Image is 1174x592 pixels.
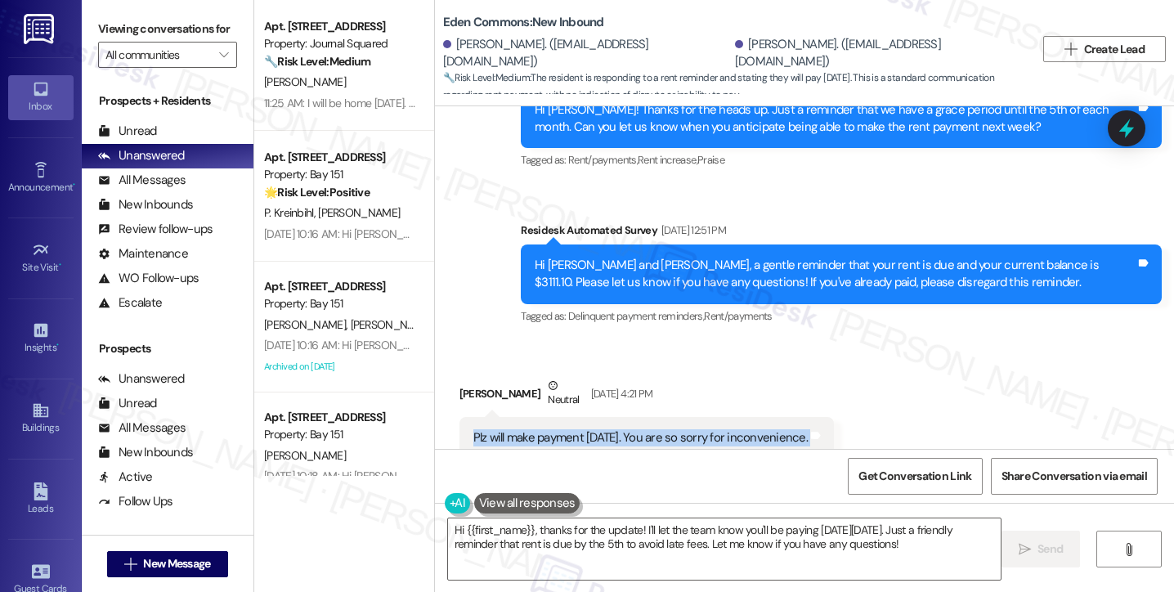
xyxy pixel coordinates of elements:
div: Plz will make payment [DATE]. You are so sorry for inconvenience. [473,429,808,446]
span: Share Conversation via email [1001,468,1147,485]
span: Rent/payments [704,309,773,323]
div: [PERSON_NAME]. ([EMAIL_ADDRESS][DOMAIN_NAME]) [735,36,1023,71]
div: Hi [PERSON_NAME]! Thanks for the heads up. Just a reminder that we have a grace period until the ... [535,101,1136,137]
div: Residesk Automated Survey [521,222,1162,244]
a: Buildings [8,397,74,441]
span: [PERSON_NAME] [264,448,346,463]
span: Get Conversation Link [858,468,971,485]
div: WO Follow-ups [98,270,199,287]
span: Rent/payments , [568,153,638,167]
div: Unread [98,123,157,140]
label: Viewing conversations for [98,16,237,42]
div: 11:25 AM: I will be home [DATE]. And I prefer not to give permission to enter when I am not at ho... [264,96,949,110]
div: Review follow-ups [98,221,213,238]
b: Eden Commons: New Inbound [443,14,604,31]
span: : The resident is responding to a rent reminder and stating they will pay [DATE]. This is a stand... [443,70,1035,105]
a: Insights • [8,316,74,361]
span: Create Lead [1084,41,1145,58]
a: Inbox [8,75,74,119]
span: New Message [143,555,210,572]
a: Leads [8,478,74,522]
div: Property: Journal Squared [264,35,415,52]
div: Apt. [STREET_ADDRESS] [264,18,415,35]
button: Create Lead [1043,36,1166,62]
span: Rent increase , [638,153,697,167]
div: Tagged as: [521,304,1162,328]
button: Share Conversation via email [991,458,1158,495]
div: Prospects [82,340,253,357]
strong: 🔧 Risk Level: Medium [264,54,370,69]
button: Send [1001,531,1081,567]
div: New Inbounds [98,196,193,213]
span: Delinquent payment reminders , [568,309,704,323]
i:  [1064,43,1077,56]
div: Property: Bay 151 [264,426,415,443]
div: [PERSON_NAME] [459,377,834,417]
div: [DATE] 12:51 PM [657,222,726,239]
div: Tagged as: [521,148,1162,172]
i:  [1019,543,1031,556]
div: Property: Bay 151 [264,295,415,312]
span: P. Kreinbihl [264,205,318,220]
div: Maintenance [98,245,188,262]
div: Apt. [STREET_ADDRESS] [264,278,415,295]
strong: 🌟 Risk Level: Positive [264,185,370,200]
span: [PERSON_NAME] [350,317,432,332]
span: [PERSON_NAME] [264,74,346,89]
div: Apt. [STREET_ADDRESS] [264,149,415,166]
i:  [219,48,228,61]
div: Hi [PERSON_NAME] and [PERSON_NAME], a gentle reminder that your rent is due and your current bala... [535,257,1136,292]
span: • [56,339,59,351]
div: Follow Ups [98,493,173,510]
div: Unread [98,395,157,412]
i:  [124,558,137,571]
div: All Messages [98,419,186,437]
div: Prospects + Residents [82,92,253,110]
div: Unanswered [98,370,185,388]
span: Send [1037,540,1063,558]
a: Site Visit • [8,236,74,280]
span: [PERSON_NAME] [264,317,351,332]
textarea: Hi {{first_name}}, thanks for the update! I'll let the team know you'll be paying [DATE][DATE]. J... [448,518,1001,580]
span: Praise [697,153,724,167]
div: [PERSON_NAME]. ([EMAIL_ADDRESS][DOMAIN_NAME]) [443,36,731,71]
i:  [1122,543,1135,556]
button: New Message [107,551,228,577]
div: [DATE] 4:21 PM [587,385,653,402]
strong: 🔧 Risk Level: Medium [443,71,530,84]
div: Unanswered [98,147,185,164]
div: Archived on [DATE] [262,357,417,377]
div: Property: Bay 151 [264,166,415,183]
img: ResiDesk Logo [24,14,57,44]
span: • [59,259,61,271]
div: New Inbounds [98,444,193,461]
span: • [73,179,75,191]
div: Escalate [98,294,162,312]
button: Get Conversation Link [848,458,982,495]
div: Apt. [STREET_ADDRESS] [264,409,415,426]
input: All communities [105,42,211,68]
div: Active [98,469,153,486]
div: Neutral [544,377,582,411]
div: All Messages [98,172,186,189]
span: [PERSON_NAME] [318,205,400,220]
